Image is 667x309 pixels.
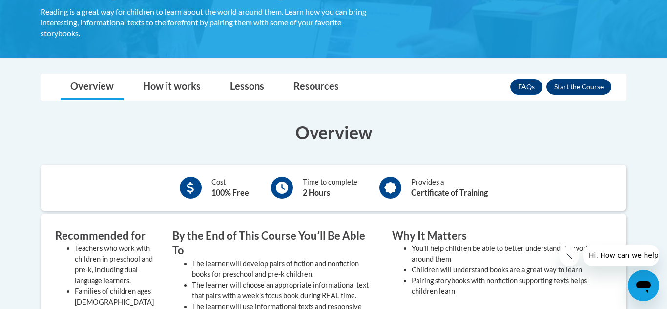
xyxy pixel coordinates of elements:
a: How it works [133,74,210,100]
li: The learner will choose an appropriate informational text that pairs with a week's focus book dur... [192,280,377,301]
b: 2 Hours [303,188,330,197]
h3: Why It Matters [392,228,597,244]
li: You'll help children be able to better understand the world around them [412,243,597,265]
h3: Recommended for [55,228,158,244]
button: Enroll [546,79,611,95]
div: Time to complete [303,177,357,199]
b: 100% Free [211,188,249,197]
li: Families of children ages [DEMOGRAPHIC_DATA] [75,286,158,308]
a: FAQs [510,79,542,95]
a: Resources [284,74,349,100]
li: The learner will develop pairs of fiction and nonfiction books for preschool and pre-k children. [192,258,377,280]
li: Teachers who work with children in preschool and pre-k, including dual language learners. [75,243,158,286]
li: Pairing storybooks with nonfiction supporting texts helps children learn [412,275,597,297]
iframe: Message from company [583,245,659,266]
b: Certificate of Training [411,188,488,197]
iframe: Button to launch messaging window [628,270,659,301]
li: Children will understand books are a great way to learn [412,265,597,275]
a: Overview [61,74,124,100]
div: Provides a [411,177,488,199]
a: Lessons [220,74,274,100]
div: Reading is a great way for children to learn about the world around them. Learn how you can bring... [41,6,377,39]
div: Cost [211,177,249,199]
iframe: Close message [560,247,579,266]
h3: Overview [41,120,626,144]
h3: By the End of This Course Youʹll Be Able To [172,228,377,259]
span: Hi. How can we help? [6,7,79,15]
